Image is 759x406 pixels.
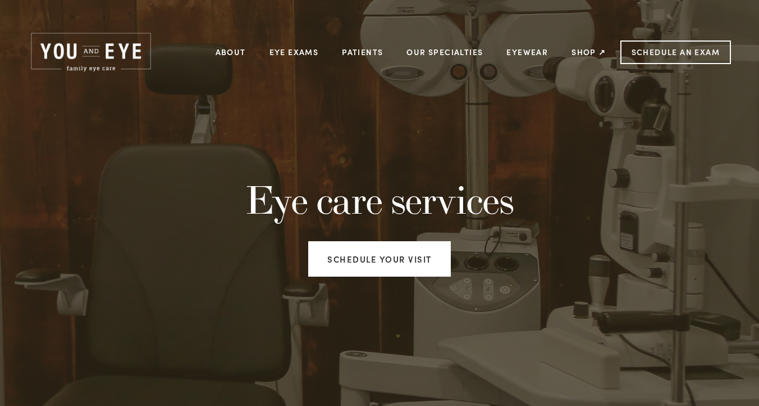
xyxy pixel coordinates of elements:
[506,43,548,61] a: Eyewear
[406,47,483,57] a: Our Specialties
[308,241,451,277] a: Schedule your visit
[216,43,246,61] a: About
[167,177,593,223] h1: Eye care services
[342,43,383,61] a: Patients
[620,40,731,64] a: Schedule an Exam
[571,43,606,61] a: Shop ↗
[28,31,154,74] img: Rochester, MN | You and Eye | Family Eye Care
[269,43,319,61] a: Eye Exams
